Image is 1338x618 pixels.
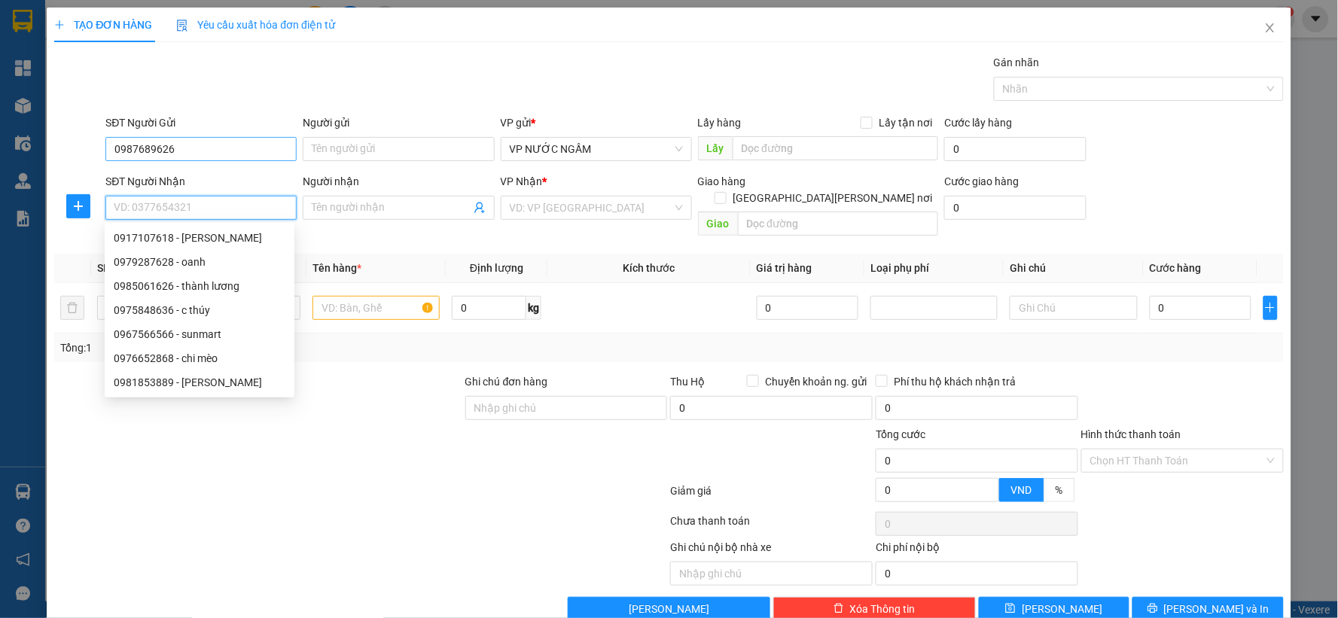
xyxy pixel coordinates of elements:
[698,175,746,187] span: Giao hàng
[60,296,84,320] button: delete
[67,200,90,212] span: plus
[105,173,297,190] div: SĐT Người Nhận
[114,326,285,342] div: 0967566566 - sunmart
[105,274,294,298] div: 0985061626 - thành lương
[1164,601,1269,617] span: [PERSON_NAME] và In
[114,350,285,367] div: 0976652868 - chi mèo
[303,114,494,131] div: Người gửi
[669,483,874,509] div: Giảm giá
[1249,8,1291,50] button: Close
[526,296,541,320] span: kg
[105,250,294,274] div: 0979287628 - oanh
[623,262,675,274] span: Kích thước
[510,138,683,160] span: VP NƯỚC NGẦM
[54,19,152,31] span: TẠO ĐƠN HÀNG
[114,278,285,294] div: 0985061626 - thành lương
[465,396,668,420] input: Ghi chú đơn hàng
[727,190,938,206] span: [GEOGRAPHIC_DATA][PERSON_NAME] nơi
[850,601,916,617] span: Xóa Thông tin
[944,117,1012,129] label: Cước lấy hàng
[1148,603,1158,615] span: printer
[1004,254,1143,283] th: Ghi chú
[757,296,859,320] input: 0
[54,20,65,30] span: plus
[1011,484,1032,496] span: VND
[501,175,543,187] span: VP Nhận
[834,603,844,615] span: delete
[465,376,548,388] label: Ghi chú đơn hàng
[1264,22,1276,34] span: close
[733,136,939,160] input: Dọc đường
[873,114,938,131] span: Lấy tận nơi
[1005,603,1016,615] span: save
[670,562,873,586] input: Nhập ghi chú
[994,56,1040,68] label: Gán nhãn
[303,173,494,190] div: Người nhận
[698,212,738,236] span: Giao
[876,428,925,440] span: Tổng cước
[105,322,294,346] div: 0967566566 - sunmart
[312,296,440,320] input: VD: Bàn, Ghế
[105,226,294,250] div: 0917107618 - chị bình
[114,230,285,246] div: 0917107618 - [PERSON_NAME]
[33,12,142,61] strong: CHUYỂN PHÁT NHANH AN PHÚ QUÝ
[470,262,523,274] span: Định lượng
[670,539,873,562] div: Ghi chú nội bộ nhà xe
[944,137,1087,161] input: Cước lấy hàng
[629,601,709,617] span: [PERSON_NAME]
[176,19,335,31] span: Yêu cầu xuất hóa đơn điện tử
[1010,296,1137,320] input: Ghi Chú
[501,114,692,131] div: VP gửi
[698,117,742,129] span: Lấy hàng
[176,20,188,32] img: icon
[876,539,1078,562] div: Chi phí nội bộ
[1263,296,1278,320] button: plus
[1081,428,1181,440] label: Hình thức thanh toán
[1264,302,1277,314] span: plus
[1056,484,1063,496] span: %
[114,254,285,270] div: 0979287628 - oanh
[864,254,1004,283] th: Loại phụ phí
[60,339,517,356] div: Tổng: 1
[114,302,285,318] div: 0975848636 - c thúy
[944,175,1019,187] label: Cước giao hàng
[669,513,874,539] div: Chưa thanh toán
[312,262,361,274] span: Tên hàng
[698,136,733,160] span: Lấy
[114,374,285,391] div: 0981853889 - [PERSON_NAME]
[66,194,90,218] button: plus
[944,196,1087,220] input: Cước giao hàng
[105,114,297,131] div: SĐT Người Gửi
[1150,262,1202,274] span: Cước hàng
[1022,601,1102,617] span: [PERSON_NAME]
[8,81,28,156] img: logo
[670,376,705,388] span: Thu Hộ
[888,373,1022,390] span: Phí thu hộ khách nhận trả
[757,262,812,274] span: Giá trị hàng
[738,212,939,236] input: Dọc đường
[105,298,294,322] div: 0975848636 - c thúy
[759,373,873,390] span: Chuyển khoản ng. gửi
[31,64,142,115] span: [GEOGRAPHIC_DATA], [GEOGRAPHIC_DATA] ↔ [GEOGRAPHIC_DATA]
[105,370,294,394] div: 0981853889 - c Trang
[105,346,294,370] div: 0976652868 - chi mèo
[474,202,486,214] span: user-add
[97,262,109,274] span: SL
